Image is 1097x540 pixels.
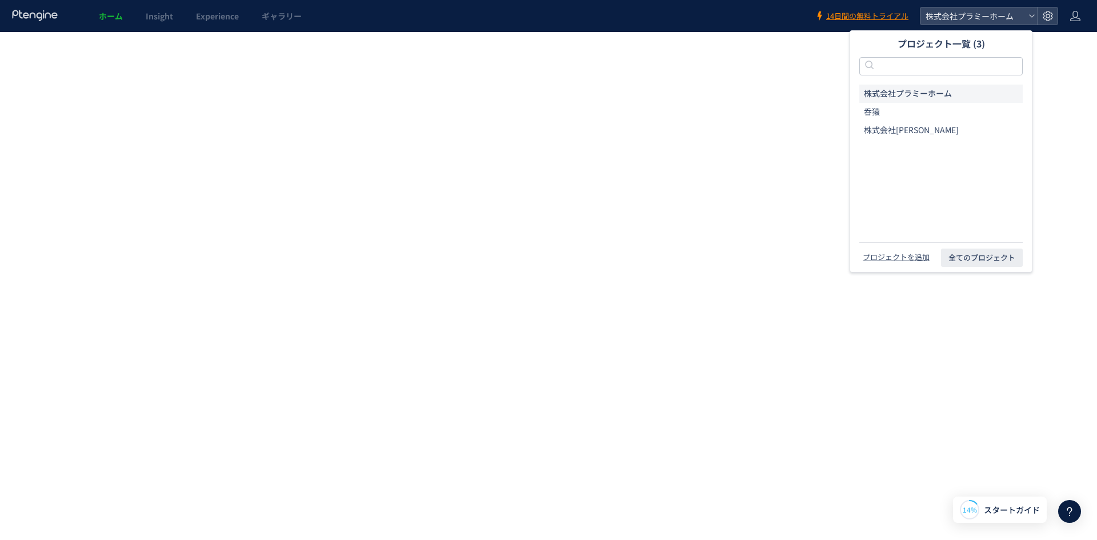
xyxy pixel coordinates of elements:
[815,11,908,22] a: 14日間の無料トライアル
[262,10,302,22] span: ギャラリー
[984,504,1040,516] span: スタートガイド
[196,10,239,22] span: Experience
[864,88,952,99] span: 株式会社プラミーホーム
[864,106,880,118] span: 呑猿
[859,251,933,263] button: プロジェクトを追加
[941,249,1023,267] button: 全てのプロジェクト
[146,10,173,22] span: Insight
[922,7,1024,25] span: 株式会社プラミーホーム
[859,31,1023,56] h2: プロジェクト一覧 (3)
[826,11,908,22] span: 14日間の無料トライアル
[99,10,123,22] span: ホーム
[948,249,1015,267] span: 全てのプロジェクト
[864,125,959,136] span: 株式会社[PERSON_NAME]
[963,505,977,514] span: 14%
